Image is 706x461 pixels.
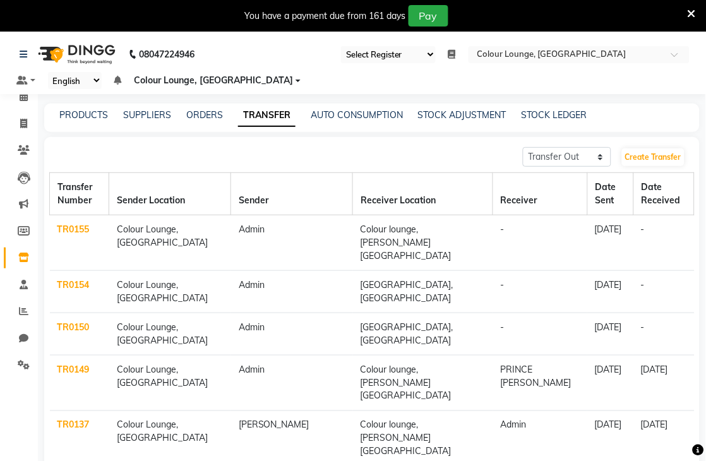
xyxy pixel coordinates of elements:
[522,109,587,121] a: STOCK LEDGER
[493,271,588,313] td: -
[57,419,90,431] a: TR0137
[139,37,194,72] b: 08047224946
[109,215,231,271] td: Colour Lounge, [GEOGRAPHIC_DATA]
[418,109,506,121] a: STOCK ADJUSTMENT
[353,313,493,356] td: [GEOGRAPHIC_DATA], [GEOGRAPHIC_DATA]
[238,104,296,127] a: TRANSFER
[123,109,171,121] a: SUPPLIERS
[353,356,493,411] td: Colour lounge, [PERSON_NAME][GEOGRAPHIC_DATA]
[493,215,588,271] td: -
[109,313,231,356] td: Colour Lounge, [GEOGRAPHIC_DATA]
[32,37,119,72] img: logo
[587,215,633,271] td: [DATE]
[186,109,223,121] a: ORDERS
[109,173,231,215] th: Sender Location
[587,313,633,356] td: [DATE]
[353,271,493,313] td: [GEOGRAPHIC_DATA], [GEOGRAPHIC_DATA]
[231,356,353,411] td: Admin
[587,173,633,215] th: Date Sent
[109,356,231,411] td: Colour Lounge, [GEOGRAPHIC_DATA]
[353,215,493,271] td: Colour lounge, [PERSON_NAME][GEOGRAPHIC_DATA]
[587,356,633,411] td: [DATE]
[231,173,353,215] th: Sender
[231,215,353,271] td: Admin
[633,356,694,411] td: [DATE]
[57,364,90,375] a: TR0149
[245,9,406,23] div: You have a payment due from 161 days
[633,313,694,356] td: -
[633,173,694,215] th: Date Received
[109,271,231,313] td: Colour Lounge, [GEOGRAPHIC_DATA]
[493,173,588,215] th: Receiver
[493,356,588,411] td: PRINCE [PERSON_NAME]
[493,313,588,356] td: -
[231,271,353,313] td: Admin
[50,173,109,215] th: Transfer Number
[311,109,403,121] a: AUTO CONSUMPTION
[353,173,493,215] th: Receiver Location
[57,321,90,333] a: TR0150
[57,224,90,235] a: TR0155
[57,279,90,290] a: TR0154
[633,215,694,271] td: -
[409,5,448,27] button: Pay
[622,148,685,166] a: Create Transfer
[135,74,294,87] span: Colour Lounge, [GEOGRAPHIC_DATA]
[59,109,108,121] a: PRODUCTS
[633,271,694,313] td: -
[231,313,353,356] td: Admin
[587,271,633,313] td: [DATE]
